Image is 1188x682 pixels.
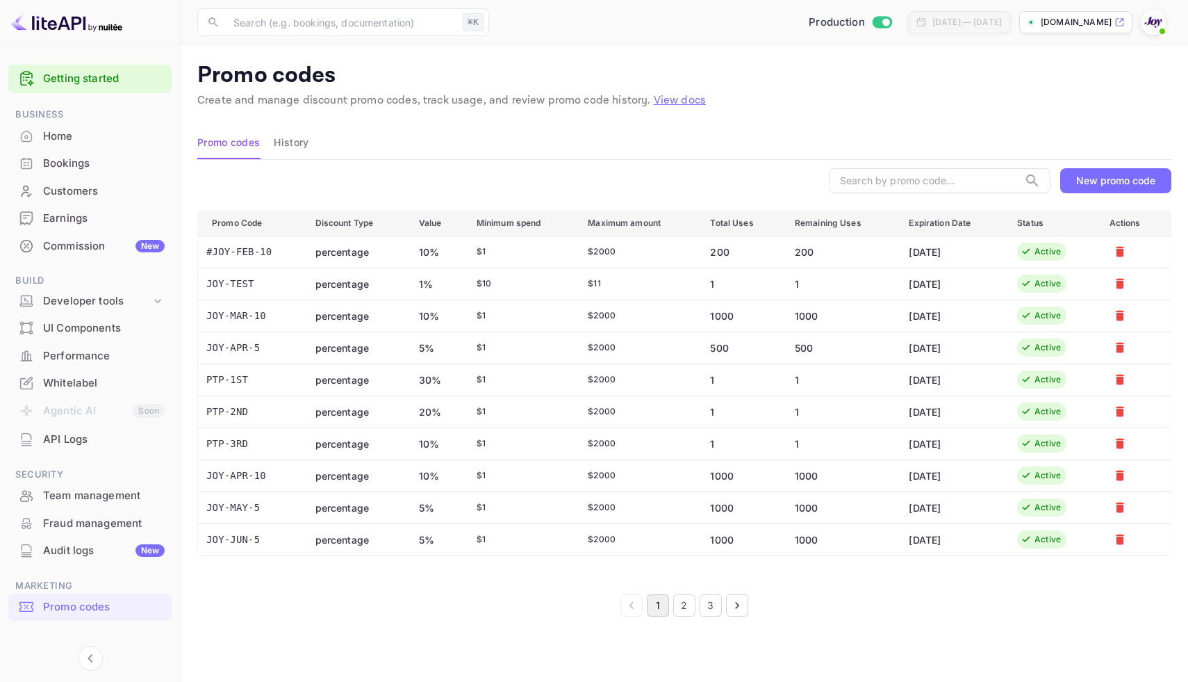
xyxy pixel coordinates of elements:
[304,396,408,428] td: percentage
[898,300,1006,332] td: [DATE]
[477,405,566,418] div: $ 1
[654,93,706,108] a: View docs
[304,210,408,236] th: Discount Type
[784,236,898,268] td: 200
[588,277,688,290] div: $ 11
[784,364,898,396] td: 1
[198,332,304,364] td: JOY-APR-5
[304,492,408,523] td: percentage
[1109,369,1130,390] button: Mark for deletion
[8,150,172,176] a: Bookings
[408,210,465,236] th: Value
[699,396,783,428] td: 1
[898,364,1006,396] td: [DATE]
[1109,305,1130,326] button: Mark for deletion
[304,523,408,555] td: percentage
[198,236,304,268] td: #JOY-FEB-10
[898,492,1006,523] td: [DATE]
[588,405,688,418] div: $ 2000
[898,460,1006,492] td: [DATE]
[198,300,304,332] td: JOY-MAR-10
[1041,16,1112,29] p: [DOMAIN_NAME]
[932,16,1002,29] div: [DATE] — [DATE]
[477,341,566,354] div: $ 1
[1109,433,1130,454] button: Mark for deletion
[8,273,172,289] span: Build
[43,599,165,615] div: Promo codes
[699,428,783,460] td: 1
[78,646,103,671] button: Collapse navigation
[477,373,566,386] div: $ 1
[304,236,408,268] td: percentage
[588,341,688,354] div: $ 2000
[197,594,1171,617] nav: pagination navigation
[408,460,465,492] td: 10%
[8,370,172,396] a: Whitelabel
[588,373,688,386] div: $ 2000
[8,426,172,453] div: API Logs
[197,62,1171,90] p: Promo codes
[699,492,783,523] td: 1000
[304,364,408,396] td: percentage
[8,289,172,314] div: Developer tools
[829,168,1018,193] input: Search by promo code...
[43,488,165,504] div: Team management
[699,364,783,396] td: 1
[304,332,408,364] td: percentage
[408,268,465,300] td: 1%
[784,523,898,555] td: 1000
[647,594,669,617] button: page 1
[8,482,172,508] a: Team management
[408,332,465,364] td: 5%
[408,396,465,428] td: 20%
[726,594,748,617] button: Go to next page
[274,126,308,159] button: History
[699,268,783,300] td: 1
[465,210,577,236] th: Minimum spend
[8,594,172,619] a: Promo codes
[1098,210,1171,236] th: Actions
[408,236,465,268] td: 10%
[43,211,165,227] div: Earnings
[699,332,783,364] td: 500
[8,467,172,482] span: Security
[8,205,172,231] a: Earnings
[898,210,1006,236] th: Expiration Date
[1034,469,1061,482] div: Active
[588,437,688,450] div: $ 2000
[784,396,898,428] td: 1
[408,364,465,396] td: 30%
[8,594,172,621] div: Promo codes
[8,150,172,177] div: Bookings
[8,315,172,342] div: UI Components
[1034,245,1061,258] div: Active
[43,348,165,364] div: Performance
[1109,241,1130,262] button: Mark for deletion
[784,300,898,332] td: 1000
[1109,497,1130,518] button: Mark for deletion
[43,71,165,87] a: Getting started
[898,396,1006,428] td: [DATE]
[8,178,172,205] div: Customers
[8,343,172,370] div: Performance
[803,15,897,31] div: Switch to Sandbox mode
[898,268,1006,300] td: [DATE]
[8,123,172,149] a: Home
[477,309,566,322] div: $ 1
[1109,401,1130,422] button: Mark for deletion
[8,123,172,150] div: Home
[11,11,122,33] img: LiteAPI logo
[8,510,172,537] div: Fraud management
[8,510,172,536] a: Fraud management
[198,523,304,555] td: JOY-JUN-5
[1034,501,1061,514] div: Active
[898,332,1006,364] td: [DATE]
[477,533,566,546] div: $ 1
[8,107,172,122] span: Business
[43,516,165,532] div: Fraud management
[1109,337,1130,358] button: Mark for deletion
[1060,168,1171,193] button: New promo code
[198,428,304,460] td: PTP-3RD
[699,210,783,236] th: Total Uses
[198,268,304,300] td: JOY-TEST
